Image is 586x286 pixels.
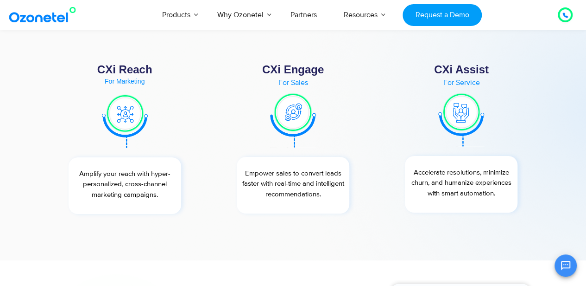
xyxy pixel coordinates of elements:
[396,64,527,75] div: CXi Assist
[227,79,359,86] div: For Sales
[59,78,190,84] div: For Marketing
[227,64,359,75] div: CXi Engage
[59,64,190,75] div: CXi Reach
[73,169,176,201] p: Amplify your reach with hyper-personalized, cross-channel marketing campaigns.
[410,168,513,199] p: Accelerate resolutions, minimize churn, and humanize experiences with smart automation.
[554,254,577,277] button: Open chat
[241,169,345,200] p: Empower sales to convert leads faster with real-time and intelligent recommendations.
[396,79,527,86] div: For Service
[403,4,482,26] a: Request a Demo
